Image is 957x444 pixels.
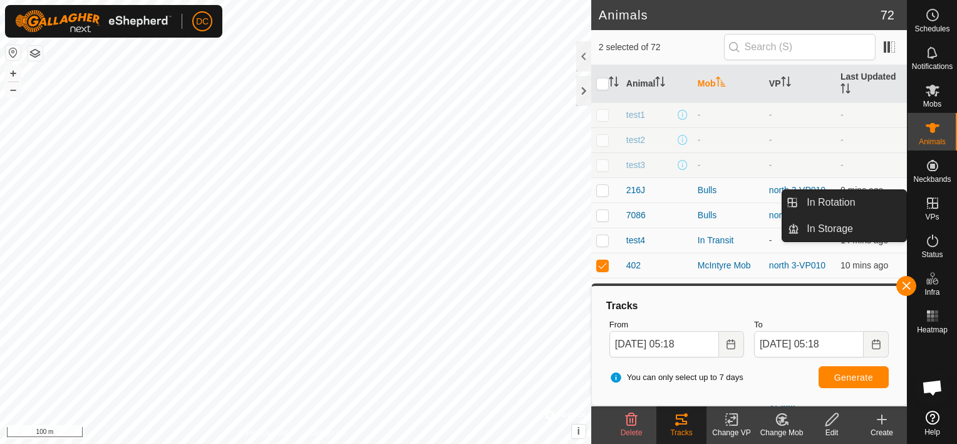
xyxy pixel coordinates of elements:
[698,209,759,222] div: Bulls
[923,100,941,108] span: Mobs
[28,46,43,61] button: Map Layers
[864,331,889,357] button: Choose Date
[757,427,807,438] div: Change Mob
[769,110,772,120] app-display-virtual-paddock-transition: -
[626,184,645,197] span: 216J
[924,428,940,436] span: Help
[782,216,906,241] li: In Storage
[246,428,293,439] a: Privacy Policy
[698,134,759,147] div: -
[577,426,580,436] span: i
[924,288,939,296] span: Infra
[925,213,939,221] span: VPs
[841,160,844,170] span: -
[769,235,772,245] app-display-virtual-paddock-transition: -
[841,110,844,120] span: -
[572,425,586,438] button: i
[655,78,665,88] p-sorticon: Activate to sort
[834,373,873,383] span: Generate
[626,209,646,222] span: 7086
[621,65,693,103] th: Animal
[716,78,726,88] p-sorticon: Activate to sort
[604,299,894,314] div: Tracks
[819,366,889,388] button: Generate
[698,234,759,247] div: In Transit
[626,259,641,272] span: 402
[807,221,853,236] span: In Storage
[914,369,951,406] div: Open chat
[835,65,907,103] th: Last Updated
[764,65,835,103] th: VP
[799,190,906,215] a: In Rotation
[917,326,948,334] span: Heatmap
[724,34,876,60] input: Search (S)
[769,160,772,170] app-display-virtual-paddock-transition: -
[719,331,744,357] button: Choose Date
[698,259,759,272] div: McIntyre Mob
[609,371,743,384] span: You can only select up to 7 days
[807,195,855,210] span: In Rotation
[841,185,883,195] span: 15 Sept 2025, 5:08 am
[698,159,759,172] div: -
[782,190,906,215] li: In Rotation
[881,6,894,24] span: 72
[807,427,857,438] div: Edit
[609,78,619,88] p-sorticon: Activate to sort
[626,134,645,147] span: test2
[769,260,825,270] a: north 3-VP010
[919,138,946,145] span: Animals
[841,260,888,270] span: 15 Sept 2025, 5:08 am
[626,108,645,122] span: test1
[799,216,906,241] a: In Storage
[6,66,21,81] button: +
[914,25,949,33] span: Schedules
[626,159,645,172] span: test3
[781,78,791,88] p-sorticon: Activate to sort
[698,184,759,197] div: Bulls
[693,65,764,103] th: Mob
[656,427,706,438] div: Tracks
[754,319,889,331] label: To
[841,85,851,95] p-sorticon: Activate to sort
[908,406,957,441] a: Help
[15,10,172,33] img: Gallagher Logo
[912,63,953,70] span: Notifications
[841,235,888,245] span: 15 Sept 2025, 5:03 am
[626,234,645,247] span: test4
[6,82,21,97] button: –
[599,8,881,23] h2: Animals
[921,251,943,258] span: Status
[857,427,907,438] div: Create
[769,210,825,220] a: north 3-VP010
[913,176,951,183] span: Neckbands
[599,41,724,54] span: 2 selected of 72
[196,15,209,28] span: DC
[609,319,744,331] label: From
[706,427,757,438] div: Change VP
[621,428,643,437] span: Delete
[6,45,21,60] button: Reset Map
[841,135,844,145] span: -
[698,108,759,122] div: -
[769,185,825,195] a: north 3-VP010
[308,428,345,439] a: Contact Us
[769,135,772,145] app-display-virtual-paddock-transition: -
